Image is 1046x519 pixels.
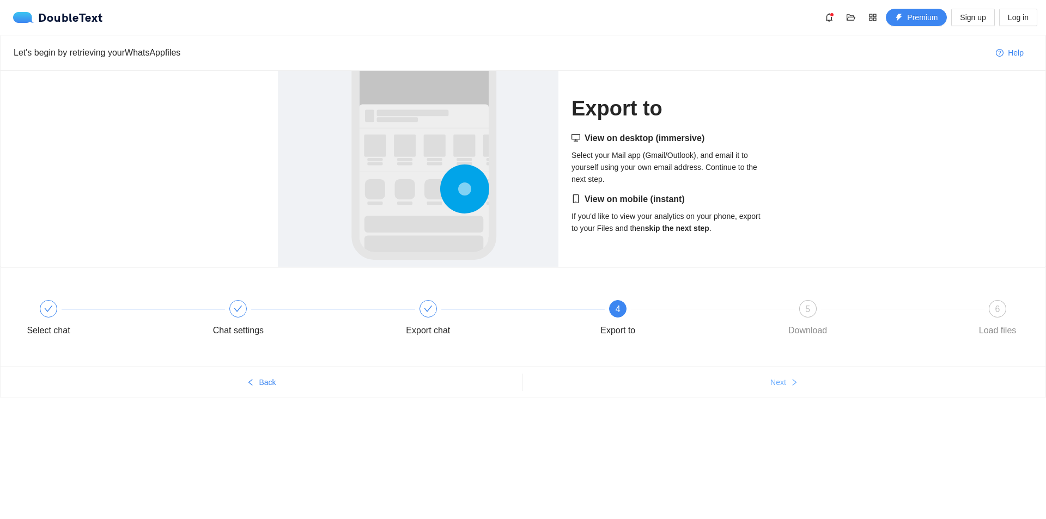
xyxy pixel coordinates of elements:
[17,300,206,339] div: Select chat
[886,9,947,26] button: thunderboltPremium
[600,322,635,339] div: Export to
[247,378,254,387] span: left
[979,322,1017,339] div: Load files
[805,304,810,314] span: 5
[820,9,838,26] button: bell
[1,374,522,391] button: leftBack
[842,9,860,26] button: folder-open
[406,322,450,339] div: Export chat
[44,304,53,313] span: check
[571,194,580,203] span: mobile
[995,304,1000,314] span: 6
[1008,11,1029,23] span: Log in
[645,224,709,233] strong: skip the next step
[895,14,903,22] span: thunderbolt
[790,378,798,387] span: right
[987,44,1032,62] button: question-circleHelp
[996,49,1004,58] span: question-circle
[788,322,827,339] div: Download
[999,9,1037,26] button: Log in
[13,12,103,23] a: logoDoubleText
[234,304,242,313] span: check
[586,300,776,339] div: 4Export to
[424,304,433,313] span: check
[571,193,768,206] h5: View on mobile (instant)
[776,300,966,339] div: 5Download
[821,13,837,22] span: bell
[865,13,881,22] span: appstore
[571,193,768,234] div: If you'd like to view your analytics on your phone, export to your Files and then .
[213,322,264,339] div: Chat settings
[571,133,580,142] span: desktop
[14,46,987,59] div: Let's begin by retrieving your WhatsApp files
[13,12,103,23] div: DoubleText
[966,300,1029,339] div: 6Load files
[960,11,986,23] span: Sign up
[907,11,938,23] span: Premium
[397,300,586,339] div: Export chat
[616,304,621,314] span: 4
[523,374,1045,391] button: Nextright
[770,376,786,388] span: Next
[1008,47,1024,59] span: Help
[27,322,70,339] div: Select chat
[13,12,38,23] img: logo
[259,376,276,388] span: Back
[571,96,768,121] h1: Export to
[206,300,396,339] div: Chat settings
[571,132,768,145] h5: View on desktop (immersive)
[951,9,994,26] button: Sign up
[864,9,881,26] button: appstore
[843,13,859,22] span: folder-open
[571,132,768,185] div: Select your Mail app (Gmail/Outlook), and email it to yourself using your own email address. Cont...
